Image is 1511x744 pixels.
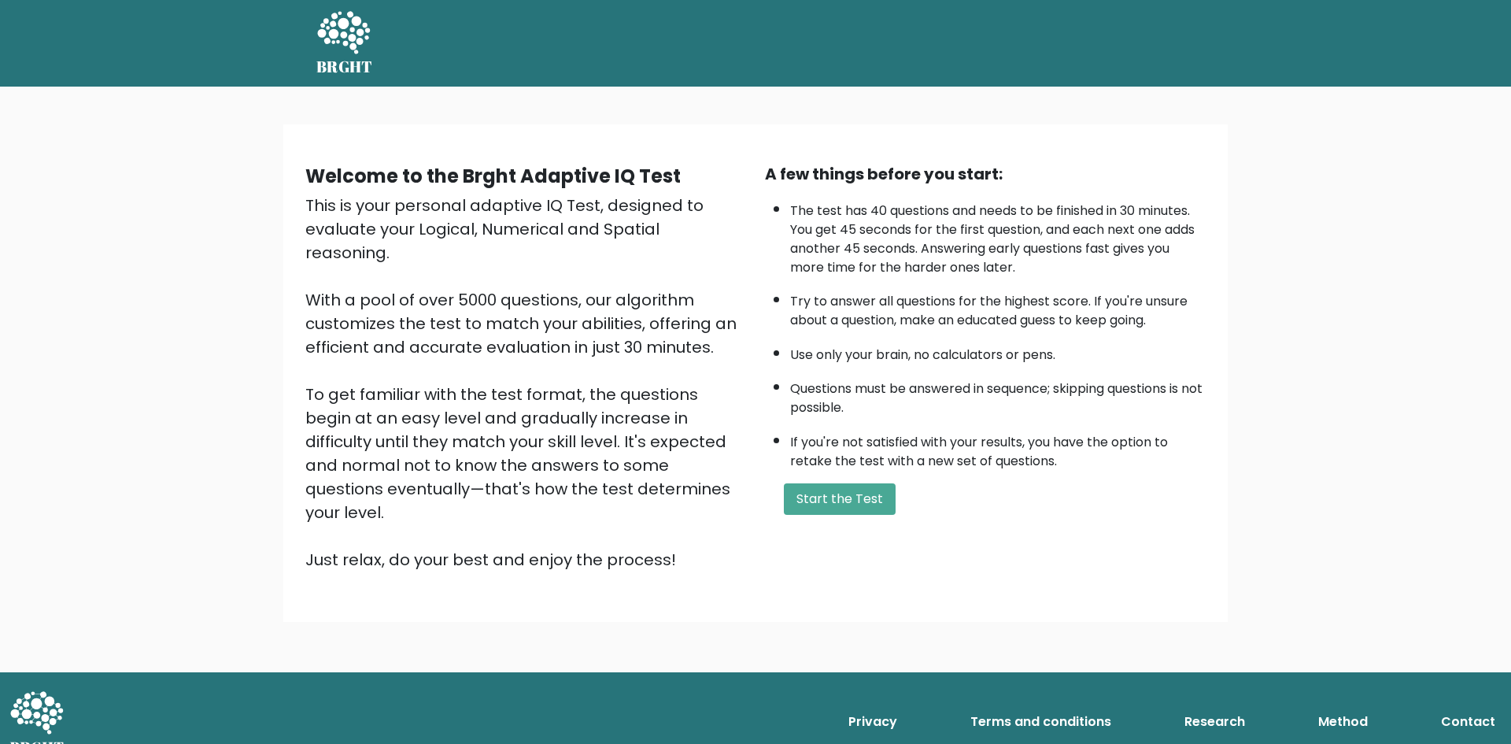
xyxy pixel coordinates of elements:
a: Privacy [842,706,903,738]
a: Contact [1435,706,1502,738]
li: Questions must be answered in sequence; skipping questions is not possible. [790,372,1206,417]
button: Start the Test [784,483,896,515]
a: Research [1178,706,1251,738]
h5: BRGHT [316,57,373,76]
a: BRGHT [316,6,373,80]
li: If you're not satisfied with your results, you have the option to retake the test with a new set ... [790,425,1206,471]
li: Use only your brain, no calculators or pens. [790,338,1206,365]
div: A few things before you start: [765,162,1206,186]
a: Method [1312,706,1374,738]
li: Try to answer all questions for the highest score. If you're unsure about a question, make an edu... [790,284,1206,330]
a: Terms and conditions [964,706,1118,738]
li: The test has 40 questions and needs to be finished in 30 minutes. You get 45 seconds for the firs... [790,194,1206,277]
b: Welcome to the Brght Adaptive IQ Test [305,163,681,189]
div: This is your personal adaptive IQ Test, designed to evaluate your Logical, Numerical and Spatial ... [305,194,746,572]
